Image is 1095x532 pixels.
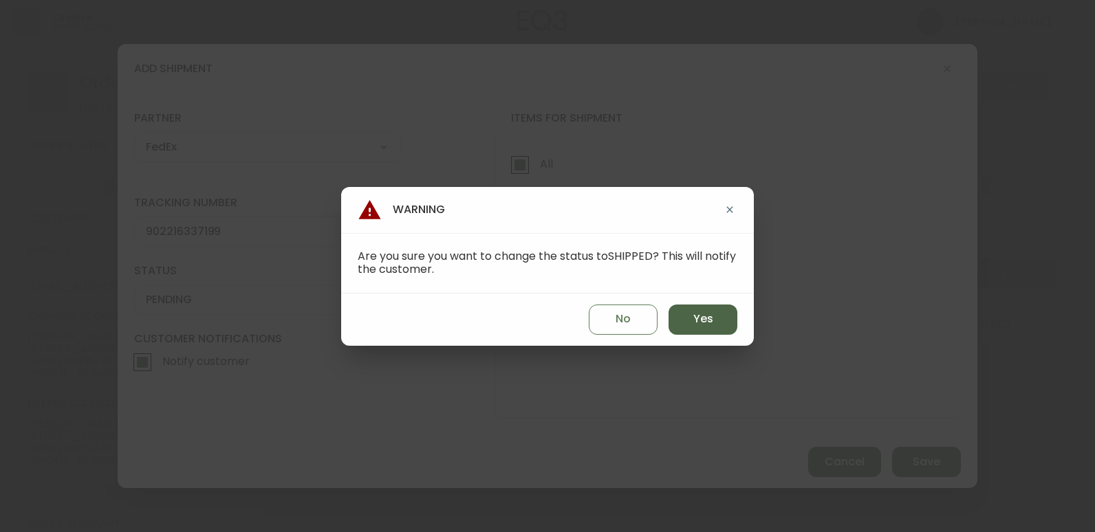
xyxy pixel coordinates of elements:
[616,311,631,326] span: No
[669,304,737,335] button: Yes
[358,248,736,277] span: Are you sure you want to change the status to SHIPPED ? This will notify the customer.
[589,304,658,335] button: No
[358,198,445,222] h4: Warning
[693,311,713,326] span: Yes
